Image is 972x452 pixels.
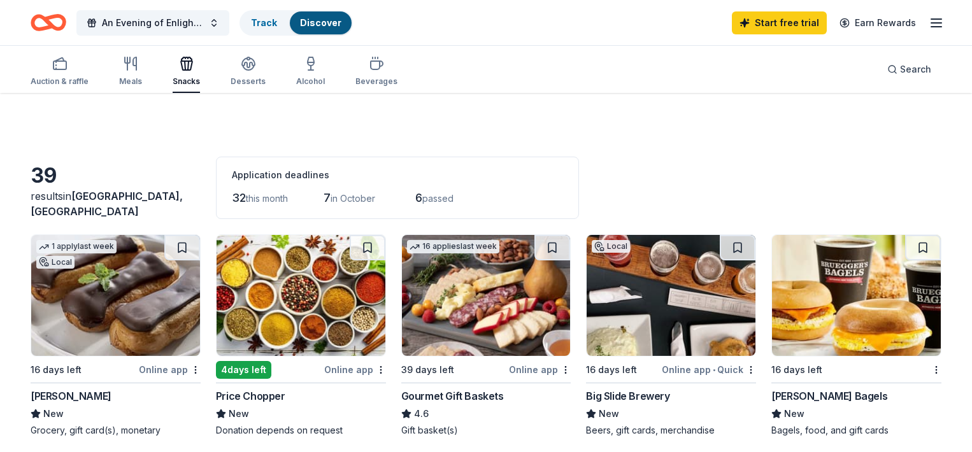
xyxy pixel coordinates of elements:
a: Image for Gourmet Gift Baskets16 applieslast week39 days leftOnline appGourmet Gift Baskets4.6Gif... [401,234,571,437]
div: 4 days left [216,361,271,379]
span: in [31,190,183,218]
span: in October [331,193,375,204]
a: Image for Big Slide BreweryLocal16 days leftOnline app•QuickBig Slide BreweryNewBeers, gift cards... [586,234,756,437]
div: Online app [139,362,201,378]
div: [PERSON_NAME] [31,388,111,404]
a: Image for Price Chopper4days leftOnline appPrice ChopperNewDonation depends on request [216,234,386,437]
span: [GEOGRAPHIC_DATA], [GEOGRAPHIC_DATA] [31,190,183,218]
div: 16 days left [31,362,82,378]
span: passed [422,193,454,204]
div: Local [592,240,630,253]
div: Alcohol [296,76,325,87]
div: Price Chopper [216,388,285,404]
a: Track [251,17,277,28]
button: Meals [119,51,142,93]
button: An Evening of Enlightenment with [PERSON_NAME] the Medium [76,10,229,36]
div: Meals [119,76,142,87]
span: New [599,406,619,421]
a: Start free trial [732,11,827,34]
div: [PERSON_NAME] Bagels [771,388,887,404]
img: Image for King Kullen [31,235,200,356]
div: Application deadlines [232,167,563,183]
span: 6 [415,191,422,204]
a: Home [31,8,66,38]
span: Search [900,62,931,77]
div: 39 [31,163,201,188]
span: New [229,406,249,421]
div: Auction & raffle [31,76,89,87]
img: Image for Big Slide Brewery [587,235,755,356]
div: Gift basket(s) [401,424,571,437]
button: TrackDiscover [239,10,353,36]
div: Beers, gift cards, merchandise [586,424,756,437]
span: • [713,365,715,375]
span: An Evening of Enlightenment with [PERSON_NAME] the Medium [102,15,204,31]
div: 39 days left [401,362,454,378]
div: results [31,188,201,219]
button: Beverages [355,51,397,93]
div: Grocery, gift card(s), monetary [31,424,201,437]
button: Alcohol [296,51,325,93]
div: 1 apply last week [36,240,117,253]
div: 16 applies last week [407,240,499,253]
div: Gourmet Gift Baskets [401,388,504,404]
button: Auction & raffle [31,51,89,93]
div: Desserts [231,76,266,87]
div: Online app [324,362,386,378]
img: Image for Bruegger's Bagels [772,235,941,356]
span: this month [246,193,288,204]
span: 32 [232,191,246,204]
a: Image for King Kullen1 applylast weekLocal16 days leftOnline app[PERSON_NAME]NewGrocery, gift car... [31,234,201,437]
div: Beverages [355,76,397,87]
div: Snacks [173,76,200,87]
div: Local [36,256,75,269]
span: 7 [324,191,331,204]
div: Online app Quick [662,362,756,378]
span: New [784,406,804,421]
div: Big Slide Brewery [586,388,669,404]
button: Search [877,57,941,82]
div: Bagels, food, and gift cards [771,424,941,437]
div: 16 days left [586,362,637,378]
div: 16 days left [771,362,822,378]
a: Earn Rewards [832,11,924,34]
button: Snacks [173,51,200,93]
span: New [43,406,64,421]
img: Image for Gourmet Gift Baskets [402,235,571,356]
div: Donation depends on request [216,424,386,437]
button: Desserts [231,51,266,93]
span: 4.6 [414,406,429,421]
a: Image for Bruegger's Bagels16 days left[PERSON_NAME] BagelsNewBagels, food, and gift cards [771,234,941,437]
div: Online app [509,362,571,378]
img: Image for Price Chopper [217,235,385,356]
a: Discover [300,17,341,28]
